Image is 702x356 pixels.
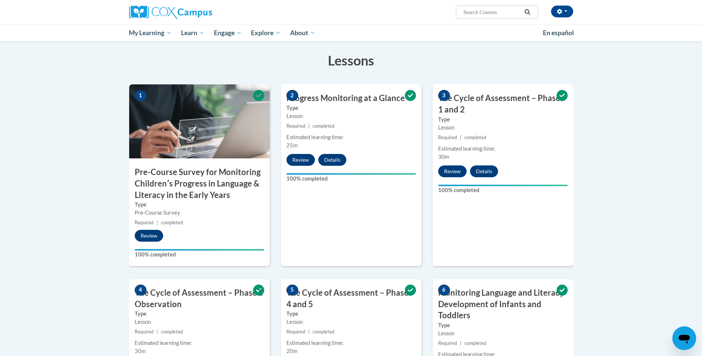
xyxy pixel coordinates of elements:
[438,329,568,337] div: Lesson
[438,340,457,346] span: Required
[438,185,568,186] div: Your progress
[157,329,158,335] span: |
[318,154,346,166] button: Details
[438,145,568,153] div: Estimated learning time:
[464,340,486,346] span: completed
[209,24,246,41] a: Engage
[522,8,533,17] button: Search
[551,6,573,17] button: Account Settings
[129,84,270,158] img: Course Image
[135,249,264,251] div: Your progress
[286,329,305,335] span: Required
[543,29,574,37] span: En español
[286,112,416,120] div: Lesson
[281,93,421,104] h3: Progress Monitoring at a Glance
[286,348,298,354] span: 20m
[286,310,416,318] label: Type
[463,8,522,17] input: Search Courses
[286,173,416,175] div: Your progress
[135,201,264,209] label: Type
[135,318,264,326] div: Lesson
[135,230,163,242] button: Review
[246,24,285,41] a: Explore
[438,154,449,160] span: 30m
[285,24,320,41] a: About
[286,142,298,148] span: 25m
[118,24,584,41] div: Main menu
[157,220,158,225] span: |
[135,348,146,354] span: 30m
[129,287,270,310] h3: The Cycle of Assessment – Phase 3 Observation
[135,285,147,296] span: 4
[286,104,416,112] label: Type
[286,285,298,296] span: 5
[135,251,264,259] label: 100% completed
[135,329,154,335] span: Required
[286,123,305,129] span: Required
[460,135,461,140] span: |
[460,340,461,346] span: |
[129,6,270,19] a: Cox Campus
[135,209,264,217] div: Pre-Course Survey
[438,90,450,101] span: 3
[313,123,335,129] span: completed
[129,28,171,37] span: My Learning
[438,186,568,194] label: 100% completed
[286,175,416,183] label: 100% completed
[176,24,209,41] a: Learn
[135,90,147,101] span: 1
[290,28,315,37] span: About
[161,220,183,225] span: completed
[672,326,696,350] iframe: Button to launch messaging window
[538,25,579,41] a: En español
[464,135,486,140] span: completed
[124,24,177,41] a: My Learning
[286,90,298,101] span: 2
[214,28,242,37] span: Engage
[286,133,416,141] div: Estimated learning time:
[286,339,416,347] div: Estimated learning time:
[181,28,204,37] span: Learn
[313,329,335,335] span: completed
[438,135,457,140] span: Required
[433,93,573,115] h3: The Cycle of Assessment – Phases 1 and 2
[135,220,154,225] span: Required
[308,329,310,335] span: |
[281,287,421,310] h3: The Cycle of Assessment – Phases 4 and 5
[135,339,264,347] div: Estimated learning time:
[129,51,573,70] h3: Lessons
[129,6,212,19] img: Cox Campus
[308,123,310,129] span: |
[129,167,270,201] h3: Pre-Course Survey for Monitoring Childrenʹs Progress in Language & Literacy in the Early Years
[438,285,450,296] span: 6
[251,28,281,37] span: Explore
[438,321,568,329] label: Type
[286,154,315,166] button: Review
[438,115,568,124] label: Type
[286,318,416,326] div: Lesson
[470,165,498,177] button: Details
[438,124,568,132] div: Lesson
[438,165,467,177] button: Review
[433,287,573,321] h3: Monitoring Language and Literacy Development of Infants and Toddlers
[161,329,183,335] span: completed
[135,310,264,318] label: Type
